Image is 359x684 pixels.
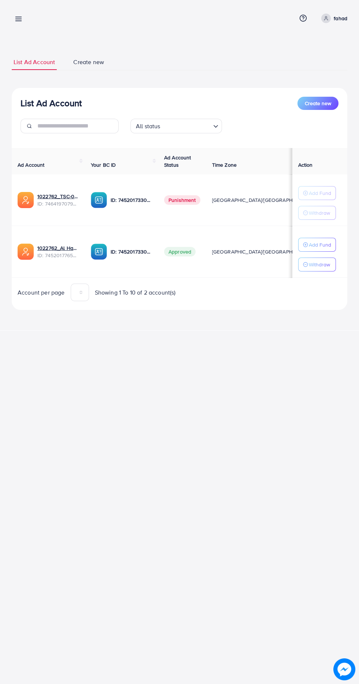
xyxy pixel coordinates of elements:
[334,14,347,23] p: fahad
[212,248,314,255] span: [GEOGRAPHIC_DATA]/[GEOGRAPHIC_DATA]
[130,119,222,133] div: Search for option
[298,206,336,220] button: Withdraw
[111,247,152,256] p: ID: 7452017330445533200
[91,244,107,260] img: ic-ba-acc.ded83a64.svg
[134,121,162,132] span: All status
[37,244,79,259] div: <span class='underline'>1022762_Al Hamd Traders_1735058097282</span></br>7452017765898354704
[318,14,347,23] a: fahad
[309,189,331,197] p: Add Fund
[37,244,79,252] a: 1022762_Al Hamd Traders_1735058097282
[73,58,104,66] span: Create new
[21,98,82,108] h3: List Ad Account
[309,240,331,249] p: Add Fund
[95,288,176,297] span: Showing 1 To 10 of 2 account(s)
[18,192,34,208] img: ic-ads-acc.e4c84228.svg
[309,260,330,269] p: Withdraw
[164,195,200,205] span: Punishment
[163,119,210,132] input: Search for option
[333,658,355,680] img: image
[91,192,107,208] img: ic-ba-acc.ded83a64.svg
[212,161,237,169] span: Time Zone
[91,161,116,169] span: Your BC ID
[37,200,79,207] span: ID: 7464197079427137537
[18,161,45,169] span: Ad Account
[37,252,79,259] span: ID: 7452017765898354704
[298,258,336,271] button: Withdraw
[297,97,338,110] button: Create new
[37,193,79,208] div: <span class='underline'>1022762_TSC-01_1737893822201</span></br>7464197079427137537
[164,154,191,169] span: Ad Account Status
[298,161,313,169] span: Action
[18,244,34,260] img: ic-ads-acc.e4c84228.svg
[18,288,65,297] span: Account per page
[298,186,336,200] button: Add Fund
[164,247,196,256] span: Approved
[309,208,330,217] p: Withdraw
[111,196,152,204] p: ID: 7452017330445533200
[298,238,336,252] button: Add Fund
[14,58,55,66] span: List Ad Account
[37,193,79,200] a: 1022762_TSC-01_1737893822201
[212,196,314,204] span: [GEOGRAPHIC_DATA]/[GEOGRAPHIC_DATA]
[305,100,331,107] span: Create new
